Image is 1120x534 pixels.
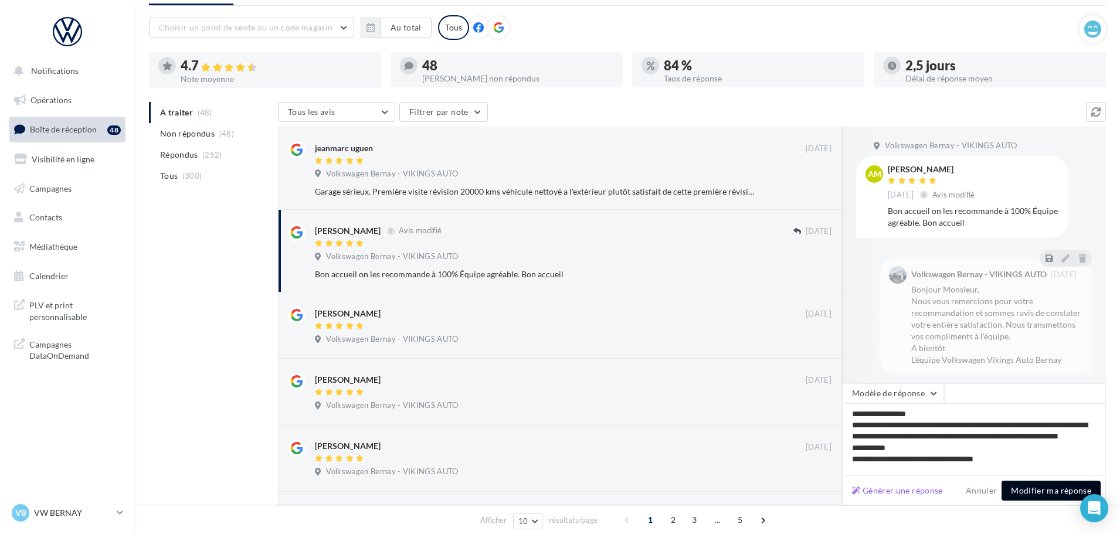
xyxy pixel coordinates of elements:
[932,190,975,199] span: Avis modifié
[422,59,613,72] div: 48
[888,165,978,174] div: [PERSON_NAME]
[911,270,1047,278] div: Volkswagen Bernay - VIKINGS AUTO
[399,226,442,236] span: Avis modifié
[381,18,432,38] button: Au total
[326,467,458,477] span: Volkswagen Bernay - VIKINGS AUTO
[641,511,660,529] span: 1
[399,102,488,122] button: Filtrer par note
[219,129,234,138] span: (48)
[9,502,125,524] a: VB VW BERNAY
[315,268,755,280] div: Bon accueil on les recommande à 100% Équipe agréable. Bon accueil
[1080,494,1108,522] div: Open Intercom Messenger
[29,242,77,251] span: Médiathèque
[518,516,528,526] span: 10
[29,336,121,362] span: Campagnes DataOnDemand
[107,125,121,135] div: 48
[1051,271,1077,278] span: [DATE]
[708,511,727,529] span: ...
[664,59,855,72] div: 84 %
[438,15,469,40] div: Tous
[288,107,335,117] span: Tous les avis
[685,511,704,529] span: 3
[160,170,178,182] span: Tous
[7,176,128,201] a: Campagnes
[326,334,458,345] span: Volkswagen Bernay - VIKINGS AUTO
[731,511,749,529] span: 5
[885,141,1017,151] span: Volkswagen Bernay - VIKINGS AUTO
[29,183,72,193] span: Campagnes
[326,251,458,262] span: Volkswagen Bernay - VIKINGS AUTO
[32,154,94,164] span: Visibilité en ligne
[7,88,128,113] a: Opérations
[806,442,831,453] span: [DATE]
[7,234,128,259] a: Médiathèque
[7,332,128,366] a: Campagnes DataOnDemand
[664,74,855,83] div: Taux de réponse
[911,284,1082,366] div: Bonjour Monsieur, Nous vous remercions pour votre recommandation et sommes ravis de constater vot...
[315,308,381,319] div: [PERSON_NAME]
[905,74,1097,83] div: Délai de réponse moyen
[422,74,613,83] div: [PERSON_NAME] non répondus
[202,150,222,159] span: (252)
[149,18,354,38] button: Choisir un point de vente ou un code magasin
[29,297,121,322] span: PLV et print personnalisable
[15,507,26,519] span: VB
[315,374,381,386] div: [PERSON_NAME]
[361,18,432,38] button: Au total
[30,95,72,105] span: Opérations
[160,149,198,161] span: Répondus
[326,169,458,179] span: Volkswagen Bernay - VIKINGS AUTO
[29,212,62,222] span: Contacts
[806,309,831,319] span: [DATE]
[315,225,381,237] div: [PERSON_NAME]
[160,128,215,140] span: Non répondus
[29,271,69,281] span: Calendrier
[326,400,458,411] span: Volkswagen Bernay - VIKINGS AUTO
[7,147,128,172] a: Visibilité en ligne
[480,515,507,526] span: Afficher
[868,168,881,180] span: aM
[7,264,128,288] a: Calendrier
[847,484,948,498] button: Générer une réponse
[7,59,123,83] button: Notifications
[905,59,1097,72] div: 2,5 jours
[181,75,372,83] div: Note moyenne
[961,484,1002,498] button: Annuler
[30,124,97,134] span: Boîte de réception
[7,117,128,142] a: Boîte de réception48
[315,440,381,452] div: [PERSON_NAME]
[7,292,128,327] a: PLV et print personnalisable
[888,205,1059,229] div: Bon accueil on les recommande à 100% Équipe agréable. Bon accueil
[34,507,112,519] p: VW BERNAY
[1002,481,1101,501] button: Modifier ma réponse
[664,511,683,529] span: 2
[842,383,944,403] button: Modèle de réponse
[181,59,372,73] div: 4.7
[315,186,755,198] div: Garage sérieux. Première visite révision 20000 kms véhicule nettoyé a l'extérieur plutôt satisfai...
[31,66,79,76] span: Notifications
[806,226,831,237] span: [DATE]
[806,375,831,386] span: [DATE]
[513,513,543,529] button: 10
[182,171,202,181] span: (300)
[315,142,373,154] div: jeanmarc uguen
[549,515,598,526] span: résultats/page
[159,22,332,32] span: Choisir un point de vente ou un code magasin
[278,102,395,122] button: Tous les avis
[7,205,128,230] a: Contacts
[806,144,831,154] span: [DATE]
[888,190,914,200] span: [DATE]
